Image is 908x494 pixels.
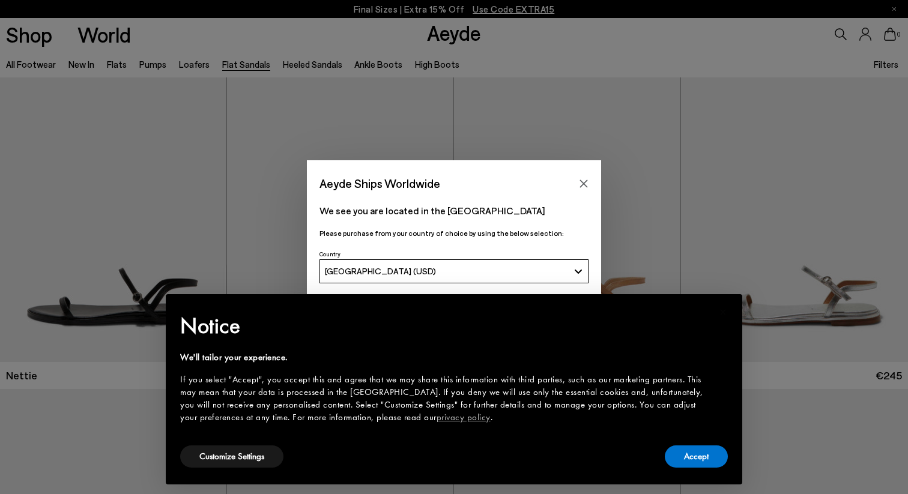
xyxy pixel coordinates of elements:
span: × [719,303,727,321]
span: Aeyde Ships Worldwide [319,173,440,194]
span: [GEOGRAPHIC_DATA] (USD) [325,266,436,276]
p: We see you are located in the [GEOGRAPHIC_DATA] [319,203,589,218]
button: Accept [665,445,728,468]
button: Close [575,175,593,193]
p: Please purchase from your country of choice by using the below selection: [319,227,589,239]
button: Customize Settings [180,445,283,468]
a: privacy policy [437,411,491,423]
div: If you select "Accept", you accept this and agree that we may share this information with third p... [180,373,709,424]
button: Close this notice [709,298,737,327]
h2: Notice [180,310,709,342]
div: We'll tailor your experience. [180,351,709,364]
span: Country [319,250,340,258]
